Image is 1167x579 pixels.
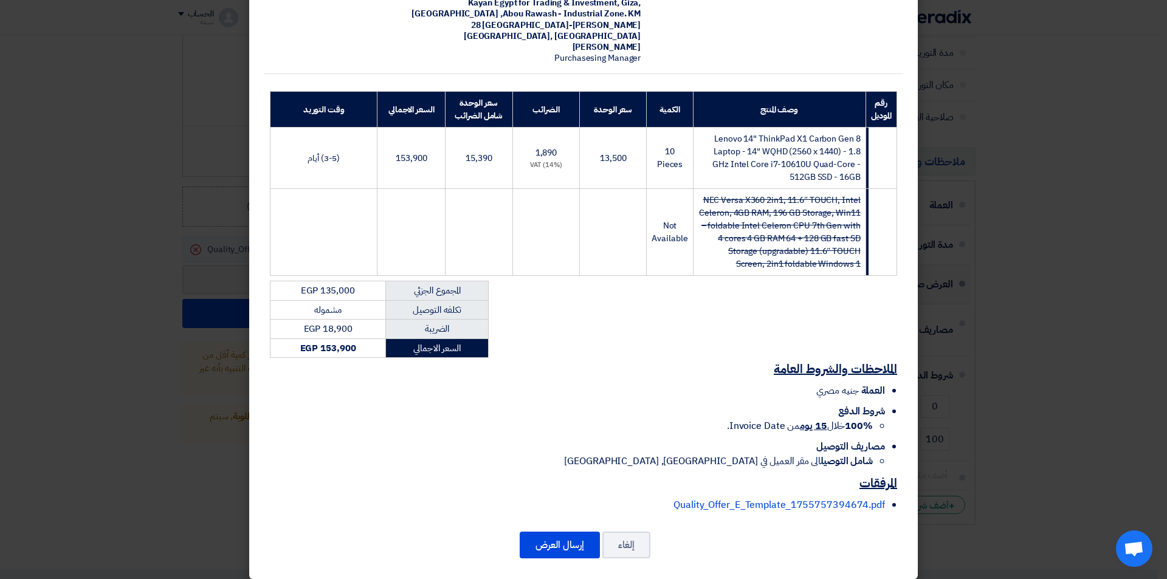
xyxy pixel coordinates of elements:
span: مصاريف التوصيل [816,439,885,454]
span: شروط الدفع [838,404,885,419]
th: رقم الموديل [866,92,897,128]
td: المجموع الجزئي [386,281,489,301]
th: الضرائب [512,92,580,128]
span: Lenovo 14" ThinkPad X1 Carbon Gen 8 Laptop - 14" WQHD (2560 x 1440) - 1.8 GHz Intel Core i7-10610... [712,132,860,183]
span: (3-5) أيام [308,152,340,165]
span: Not Available [652,219,687,245]
th: سعر الوحدة شامل الضرائب [446,92,513,128]
u: المرفقات [859,474,897,492]
span: خلال من Invoice Date. [727,419,873,433]
u: الملاحظات والشروط العامة [774,360,897,378]
a: Open chat [1116,530,1152,567]
a: Quality_Offer_E_Template_1755757394674.pdf [673,498,885,512]
button: إرسال العرض [520,532,600,558]
th: وصف المنتج [693,92,866,128]
span: EGP 18,900 [304,322,353,335]
span: Purchasesing Manager [554,52,641,64]
th: وقت التوريد [270,92,377,128]
button: إلغاء [602,532,650,558]
td: الضريبة [386,320,489,339]
span: 10 Pieces [657,145,683,171]
strong: شامل التوصيل [821,454,873,468]
span: 13,500 [600,152,626,165]
span: 153,900 [396,152,427,165]
u: 15 يوم [800,419,827,433]
td: السعر الاجمالي [386,338,489,358]
span: العملة [861,383,885,398]
strong: EGP 153,900 [300,341,356,355]
span: مشموله [314,303,341,317]
span: 15,390 [466,152,492,165]
li: الى مقر العميل في [GEOGRAPHIC_DATA], [GEOGRAPHIC_DATA] [270,454,873,468]
td: EGP 135,000 [270,281,386,301]
th: الكمية [647,92,693,128]
span: [PERSON_NAME] [573,41,641,53]
th: السعر الاجمالي [377,92,446,128]
strike: NEC Versa X360 2in1, 11.6″ TOUCH, Intel Celeron, 4GB RAM, 196 GB Storage, Win11 – foldable Intel ... [699,194,860,270]
span: 1,890 [535,146,557,159]
strong: 100% [845,419,873,433]
span: جنيه مصري [816,383,858,398]
div: (14%) VAT [518,160,575,171]
td: تكلفه التوصيل [386,300,489,320]
th: سعر الوحدة [580,92,647,128]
